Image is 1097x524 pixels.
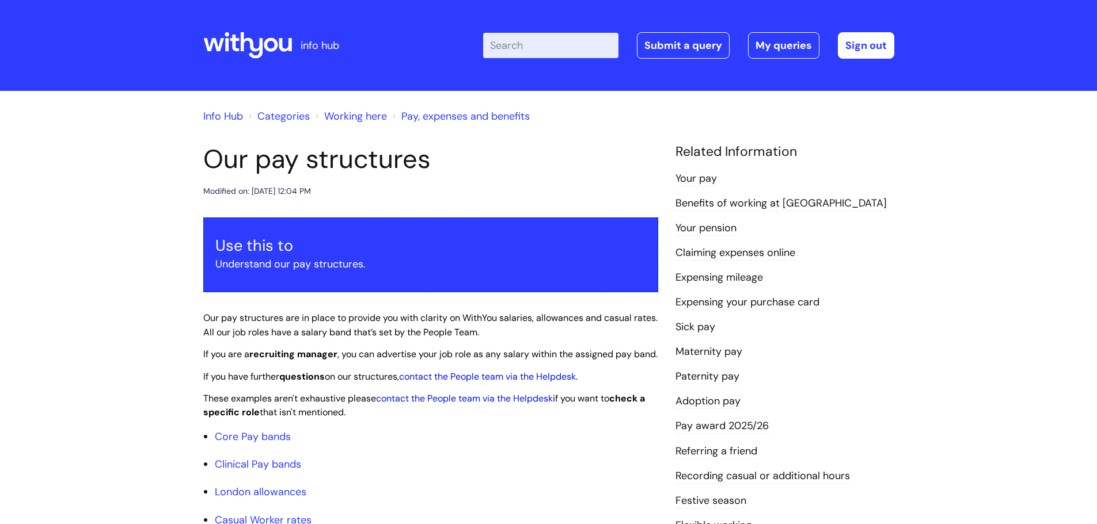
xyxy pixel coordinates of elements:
a: Pay award 2025/26 [675,419,769,434]
p: Understand our pay structures. [215,255,646,273]
span: Our pay structures are in place to provide you with clarity on WithYou salaries, allowances and c... [203,312,658,338]
a: Referring a friend [675,444,757,459]
a: Pay, expenses and benefits [401,109,530,123]
li: Solution home [246,107,310,125]
a: Your pay [675,171,717,186]
a: Maternity pay [675,345,742,359]
a: contact the People team via the Helpdesk [376,392,553,404]
a: Recording casual or additional hours [675,469,850,484]
span: If you have further on our structures, . [203,370,578,383]
a: Festive season [675,494,746,508]
p: info hub [301,36,339,55]
h1: Our pay structures [203,144,658,175]
a: Core Pay bands [215,430,291,443]
li: Pay, expenses and benefits [390,107,530,125]
a: Clinical Pay bands [215,457,301,471]
div: | - [483,32,894,59]
a: Working here [324,109,387,123]
strong: recruiting manager [249,348,337,360]
a: London allowances [215,485,306,499]
li: Working here [313,107,387,125]
input: Search [483,33,618,58]
span: If you are a , you can advertise your job role as any salary within the assigned pay band. [203,348,658,360]
a: Expensing your purchase card [675,295,819,310]
a: Paternity pay [675,369,739,384]
a: Info Hub [203,109,243,123]
a: Categories [257,109,310,123]
a: Your pension [675,221,737,236]
span: These examples aren't exhaustive please if you want to that isn't mentioned. [203,392,645,419]
strong: questions [279,370,325,383]
a: Claiming expenses online [675,246,795,261]
a: contact the People team via the Helpdesk [399,370,576,383]
a: Sick pay [675,320,715,335]
a: Benefits of working at [GEOGRAPHIC_DATA] [675,196,887,211]
a: Submit a query [637,32,730,59]
a: My queries [748,32,819,59]
div: Modified on: [DATE] 12:04 PM [203,184,311,198]
a: Sign out [838,32,894,59]
h3: Use this to [215,236,646,255]
a: Expensing mileage [675,270,763,285]
h4: Related Information [675,144,894,160]
a: Adoption pay [675,394,741,409]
